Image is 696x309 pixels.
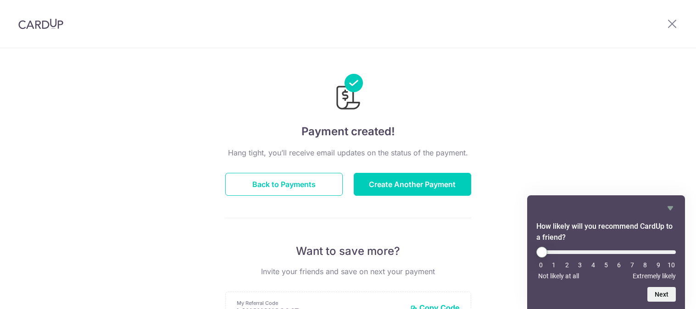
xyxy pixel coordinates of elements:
[640,261,650,269] li: 8
[237,299,403,307] p: My Referral Code
[225,244,471,259] p: Want to save more?
[18,18,63,29] img: CardUp
[628,261,637,269] li: 7
[225,173,343,196] button: Back to Payments
[225,147,471,158] p: Hang tight, you’ll receive email updates on the status of the payment.
[589,261,598,269] li: 4
[665,203,676,214] button: Hide survey
[225,266,471,277] p: Invite your friends and save on next your payment
[536,203,676,302] div: How likely will you recommend CardUp to a friend? Select an option from 0 to 10, with 0 being Not...
[654,261,663,269] li: 9
[536,221,676,243] h2: How likely will you recommend CardUp to a friend? Select an option from 0 to 10, with 0 being Not...
[225,123,471,140] h4: Payment created!
[536,261,546,269] li: 0
[647,287,676,302] button: Next question
[334,74,363,112] img: Payments
[354,173,471,196] button: Create Another Payment
[562,261,572,269] li: 2
[538,272,579,280] span: Not likely at all
[601,261,611,269] li: 5
[549,261,558,269] li: 1
[614,261,624,269] li: 6
[633,272,676,280] span: Extremely likely
[536,247,676,280] div: How likely will you recommend CardUp to a friend? Select an option from 0 to 10, with 0 being Not...
[667,261,676,269] li: 10
[575,261,585,269] li: 3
